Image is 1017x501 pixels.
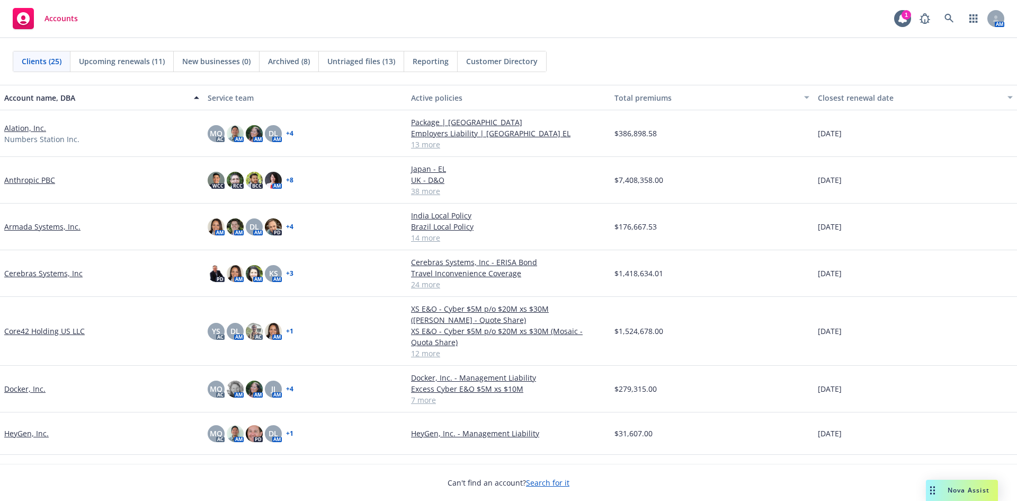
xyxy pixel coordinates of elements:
[286,328,293,335] a: + 1
[4,174,55,186] a: Anthropic PBC
[269,268,278,279] span: KS
[411,268,606,279] a: Travel Inconvenience Coverage
[818,326,842,337] span: [DATE]
[230,326,240,337] span: DL
[79,56,165,67] span: Upcoming renewals (11)
[4,221,81,232] a: Armada Systems, Inc.
[8,4,82,33] a: Accounts
[948,486,989,495] span: Nova Assist
[411,461,606,472] a: HeyGen Technology Inc. - Management Liability
[271,383,275,394] span: JJ
[286,386,293,392] a: + 4
[411,128,606,139] a: Employers Liability | [GEOGRAPHIC_DATA] EL
[411,279,606,290] a: 24 more
[210,128,222,139] span: MQ
[327,56,395,67] span: Untriaged files (13)
[818,428,842,439] span: [DATE]
[610,85,814,110] button: Total premiums
[411,221,606,232] a: Brazil Local Policy
[227,265,244,282] img: photo
[208,92,403,103] div: Service team
[4,326,85,337] a: Core42 Holding US LLC
[4,134,79,145] span: Numbers Station Inc.
[448,477,569,488] span: Can't find an account?
[526,478,569,488] a: Search for it
[4,383,46,394] a: Docker, Inc.
[963,8,984,29] a: Switch app
[411,92,606,103] div: Active policies
[4,428,49,439] a: HeyGen, Inc.
[818,383,842,394] span: [DATE]
[614,383,657,394] span: $279,315.00
[4,122,46,134] a: Alation, Inc.
[411,210,606,221] a: India Local Policy
[4,92,188,103] div: Account name, DBA
[614,326,663,337] span: $1,524,678.00
[246,425,263,442] img: photo
[265,218,282,235] img: photo
[286,270,293,277] a: + 3
[411,348,606,359] a: 12 more
[212,326,220,337] span: YS
[818,174,842,186] span: [DATE]
[614,128,657,139] span: $386,898.58
[411,117,606,128] a: Package | [GEOGRAPHIC_DATA]
[265,172,282,189] img: photo
[227,172,244,189] img: photo
[818,92,1001,103] div: Closest renewal date
[411,163,606,174] a: Japan - EL
[4,268,83,279] a: Cerebras Systems, Inc
[208,218,225,235] img: photo
[22,56,61,67] span: Clients (25)
[269,128,278,139] span: DL
[411,394,606,406] a: 7 more
[268,56,310,67] span: Archived (8)
[227,218,244,235] img: photo
[246,381,263,398] img: photo
[269,428,278,439] span: DL
[265,323,282,340] img: photo
[411,372,606,383] a: Docker, Inc. - Management Liability
[411,428,606,439] a: HeyGen, Inc. - Management Liability
[818,128,842,139] span: [DATE]
[249,221,259,232] span: DL
[914,8,935,29] a: Report a Bug
[814,85,1017,110] button: Closest renewal date
[614,221,657,232] span: $176,667.53
[44,14,78,23] span: Accounts
[411,186,606,197] a: 38 more
[902,10,911,20] div: 1
[818,268,842,279] span: [DATE]
[818,221,842,232] span: [DATE]
[614,92,798,103] div: Total premiums
[411,257,606,268] a: Cerebras Systems, Inc - ERISA Bond
[246,172,263,189] img: photo
[614,268,663,279] span: $1,418,634.01
[286,130,293,137] a: + 4
[208,265,225,282] img: photo
[246,125,263,142] img: photo
[411,174,606,186] a: UK - D&O
[939,8,960,29] a: Search
[411,303,606,326] a: XS E&O - Cyber $5M p/o $20M xs $30M ([PERSON_NAME] - Quote Share)
[246,265,263,282] img: photo
[286,224,293,230] a: + 4
[411,326,606,348] a: XS E&O - Cyber $5M p/o $20M xs $30M (Mosaic - Quota Share)
[614,174,663,186] span: $7,408,358.00
[246,323,263,340] img: photo
[926,480,939,501] div: Drag to move
[413,56,449,67] span: Reporting
[286,430,293,437] a: + 1
[227,381,244,398] img: photo
[227,425,244,442] img: photo
[407,85,610,110] button: Active policies
[286,177,293,183] a: + 8
[466,56,538,67] span: Customer Directory
[210,428,222,439] span: MQ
